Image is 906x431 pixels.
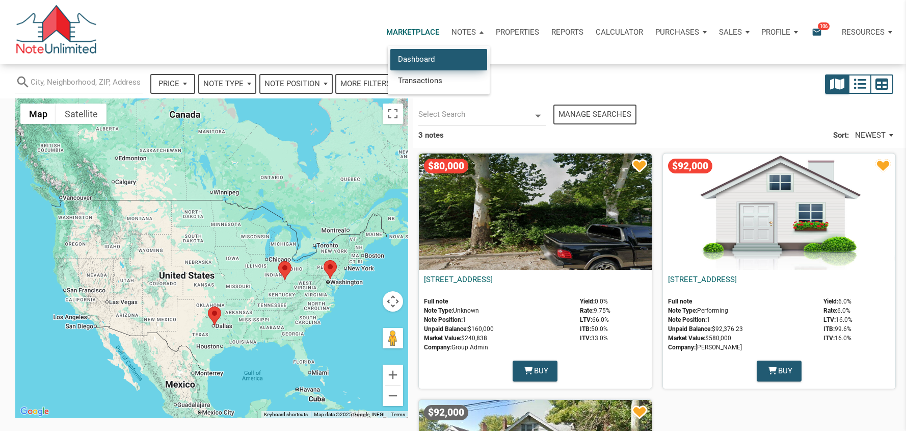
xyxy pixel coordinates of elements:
b: Market Value: [424,335,461,342]
a: Terms (opens in new tab) [391,412,405,417]
button: Keyboard shortcuts [264,411,308,418]
p: Resources [842,28,885,37]
b: Yield: [580,298,595,305]
button: Buy [513,361,557,382]
button: Buy [757,361,802,382]
a: Dashboard [390,49,487,70]
img: NoteUnlimited [15,5,97,59]
a: [STREET_ADDRESS] [668,275,737,284]
i: email [811,26,823,38]
button: Show street map [20,104,56,124]
p: Reports [551,28,583,37]
button: Manage searches [553,105,636,124]
input: City, Neighborhood, ZIP, Address [31,70,143,93]
b: ITV: [580,335,591,342]
a: Open this area in Google Maps (opens a new window) [18,405,51,418]
span: 50.0% [580,325,610,335]
button: Show satellite imagery [56,104,106,124]
span: 1 [668,316,819,325]
button: Zoom out [383,386,403,406]
b: Unpaid Balance: [668,325,712,333]
p: Marketplace [386,28,439,37]
span: $92,376.23 [668,325,819,335]
b: LTV: [580,316,592,323]
span: 99.6% [823,325,852,335]
p: 3 notes [418,129,444,141]
span: 16.0% [823,335,852,344]
button: Zoom in [383,365,403,385]
p: Sales [719,28,742,37]
b: ITV: [823,335,835,342]
button: More filters [335,74,396,94]
button: Sales [713,17,756,47]
b: Note Position: [668,316,707,323]
p: Profile [761,28,790,37]
a: Transactions [390,70,487,91]
span: $92,000 [424,405,468,420]
span: Buy [534,365,548,377]
span: Note Position [264,78,320,90]
span: 1 [424,316,575,325]
button: Notes [445,17,490,47]
a: Notes DashboardTransactions [445,17,490,47]
button: email106 [804,17,836,47]
span: $80,000 [424,159,468,173]
span: 0.0% [580,298,610,307]
span: $160,000 [424,325,575,335]
span: $240,838 [424,335,575,344]
p: Notes [451,28,476,37]
button: NEWEST [850,125,898,145]
b: Note Type: [424,307,453,314]
span: Map data ©2025 Google, INEGI [314,412,385,417]
b: Rate: [823,307,837,314]
button: Purchases [649,17,713,47]
input: Select Search [418,103,531,125]
p: Purchases [655,28,699,37]
b: Unpaid Balance: [424,325,468,333]
span: $92,000 [668,159,712,173]
b: Note Type: [668,307,697,314]
img: Google [18,405,51,418]
span: 66.0% [580,316,610,325]
p: Calculator [596,28,643,37]
button: Map camera controls [383,291,403,312]
a: Properties [490,17,545,47]
span: [PERSON_NAME] [668,344,819,353]
span: Buy [778,365,792,377]
span: Note Type [203,78,244,90]
button: Resources [836,17,898,47]
span: 106 [818,22,830,30]
div: Manage searches [558,109,631,120]
span: 16.0% [823,316,852,325]
span: 9.75% [580,307,610,316]
span: Group Admin [424,344,575,353]
b: Rate: [580,307,594,314]
span: 6.0% [823,298,852,307]
p: Properties [496,28,539,37]
span: NEWEST [855,130,886,141]
b: ITB: [823,325,835,333]
i: search [15,70,31,93]
a: [STREET_ADDRESS] [424,275,493,284]
b: Company: [424,344,451,351]
a: Calculator [590,17,649,47]
span: 33.0% [580,335,610,344]
b: ITB: [580,325,591,333]
b: Yield: [823,298,838,305]
button: Profile [755,17,804,47]
span: $580,000 [668,335,819,344]
div: More filters [340,78,391,90]
b: Note Position: [424,316,463,323]
button: Drag Pegman onto the map to open Street View [383,328,403,348]
p: Sort: [832,128,850,142]
b: Company: [668,344,696,351]
span: Price [158,78,179,90]
span: Performing [668,307,819,316]
b: LTV: [823,316,836,323]
b: Market Value: [668,335,705,342]
span: Unknown [424,307,575,316]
